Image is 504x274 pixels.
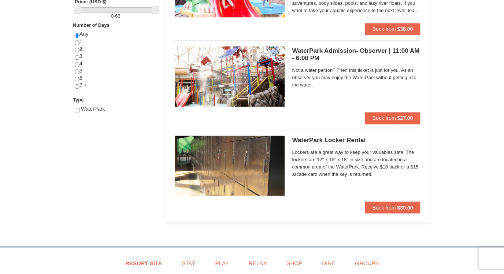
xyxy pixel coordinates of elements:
a: Dine [313,255,344,271]
strong: Type [73,97,84,103]
strong: $38.00 [397,26,413,32]
img: 6619917-744-d8335919.jpg [175,46,285,106]
a: Resort Site [116,255,171,271]
button: Book from $38.00 [365,23,420,35]
h5: WaterPark Locker Rental [292,137,420,144]
button: Book from $27.00 [365,112,420,124]
a: Relax [240,255,276,271]
strong: Number of Days [73,22,110,28]
span: Book from [372,26,396,32]
span: Lockers are a great way to keep your valuables safe. The lockers are 12" x 15" x 18" in size and ... [292,149,420,178]
strong: $27.00 [397,115,413,121]
a: Shop [277,255,311,271]
span: 0 [111,13,114,19]
h5: WaterPark Admission- Observer | 11:00 AM - 6:00 PM [292,47,420,62]
button: Book from $30.00 [365,201,420,213]
span: Book from [372,115,396,121]
label: - [75,12,156,20]
span: Not a water person? Then this ticket is just for you. As an observer you may enjoy the WaterPark ... [292,67,420,89]
span: 63 [115,13,120,19]
a: Stay [173,255,204,271]
div: Any 1 2 3 4 5 6 7 + [75,31,156,96]
img: 6619917-1005-d92ad057.png [175,136,285,196]
a: Groups [346,255,388,271]
span: WaterPark [81,106,105,112]
strong: $30.00 [397,204,413,210]
span: Book from [372,204,396,210]
a: Play [206,255,238,271]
